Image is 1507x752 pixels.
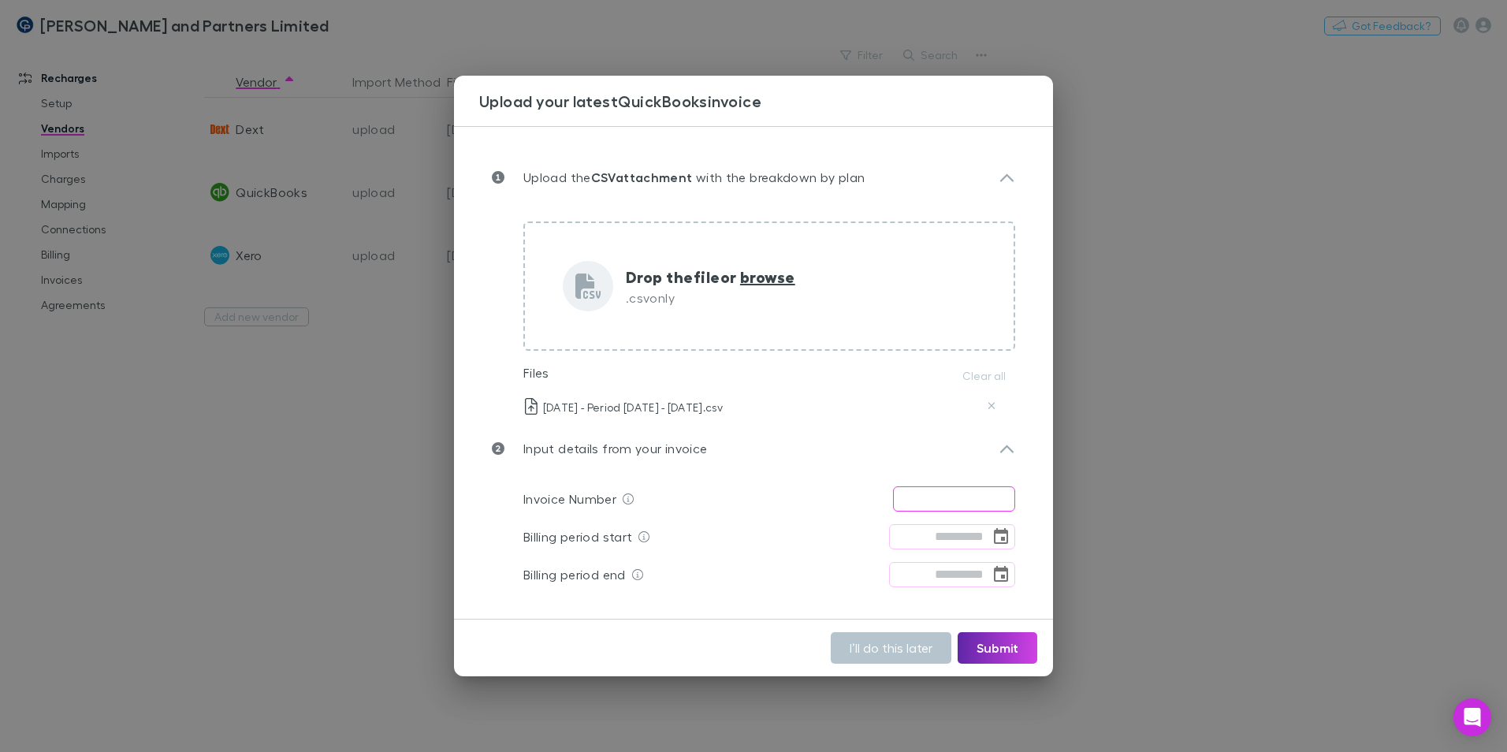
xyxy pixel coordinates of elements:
[740,266,795,287] span: browse
[990,564,1012,586] button: Choose date
[982,396,1001,415] button: Delete
[523,363,549,382] p: Files
[525,398,723,415] p: [DATE] - Period [DATE] - [DATE].csv
[626,265,795,289] p: Drop the file or
[958,632,1037,664] button: Submit
[479,152,1028,203] div: Upload theCSVattachment with the breakdown by plan
[479,91,1053,110] h3: Upload your latest QuickBooks invoice
[1453,698,1491,736] div: Open Intercom Messenger
[990,526,1012,548] button: Choose date
[523,527,632,546] p: Billing period start
[953,367,1015,385] button: Clear all
[626,289,795,307] p: .csv only
[831,632,951,664] button: I’ll do this later
[504,439,707,458] p: Input details from your invoice
[523,565,626,584] p: Billing period end
[591,169,693,185] strong: CSV attachment
[504,168,865,187] p: Upload the with the breakdown by plan
[523,490,616,508] p: Invoice Number
[479,423,1028,474] div: Input details from your invoice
